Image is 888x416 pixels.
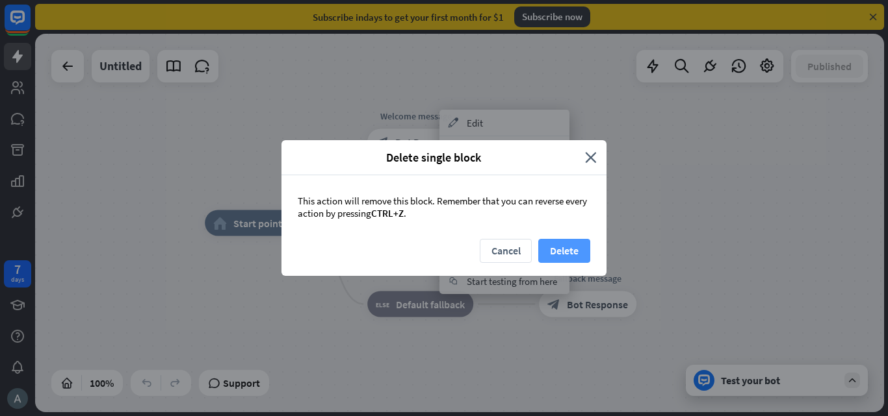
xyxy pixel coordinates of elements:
[281,175,607,239] div: This action will remove this block. Remember that you can reverse every action by pressing .
[585,150,597,165] i: close
[480,239,532,263] button: Cancel
[291,150,575,165] span: Delete single block
[371,207,404,219] span: CTRL+Z
[538,239,590,263] button: Delete
[10,5,49,44] button: Open LiveChat chat widget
